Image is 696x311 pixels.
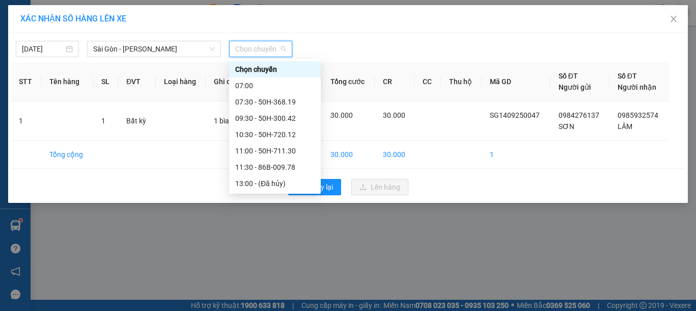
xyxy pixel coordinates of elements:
[235,80,315,91] div: 07:00
[118,62,156,101] th: ĐVT
[11,62,41,101] th: STT
[559,111,599,119] span: 0984276137
[235,178,315,189] div: 13:00 - (Đã hủy)
[383,111,405,119] span: 30.000
[490,111,540,119] span: SG1409250047
[235,162,315,173] div: 11:30 - 86B-009.78
[375,141,415,169] td: 30.000
[235,113,315,124] div: 09:30 - 50H-300.42
[441,62,482,101] th: Thu hộ
[41,141,93,169] td: Tổng cộng
[22,43,64,55] input: 14/09/2025
[482,141,550,169] td: 1
[618,72,637,80] span: Số ĐT
[229,61,321,77] div: Chọn chuyến
[618,83,656,91] span: Người nhận
[351,179,408,195] button: uploadLên hàng
[209,46,215,52] span: down
[235,129,315,140] div: 10:30 - 50H-720.12
[118,101,156,141] td: Bất kỳ
[375,62,415,101] th: CR
[618,122,632,131] span: LÂM
[322,62,375,101] th: Tổng cước
[20,14,126,23] span: XÁC NHẬN SỐ HÀNG LÊN XE
[214,117,268,125] span: 1 bìa thư thẻ nhớ
[93,62,119,101] th: SL
[414,62,441,101] th: CC
[322,141,375,169] td: 30.000
[559,72,578,80] span: Số ĐT
[41,62,93,101] th: Tên hàng
[235,64,315,75] div: Chọn chuyến
[93,41,215,57] span: Sài Gòn - Phan Rí
[101,117,105,125] span: 1
[559,83,591,91] span: Người gửi
[482,62,550,101] th: Mã GD
[235,96,315,108] div: 07:30 - 50H-368.19
[235,145,315,157] div: 11:00 - 50H-711.30
[11,101,41,141] td: 1
[670,15,678,23] span: close
[659,5,688,34] button: Close
[559,122,574,131] span: SƠN
[618,111,658,119] span: 0985932574
[156,62,206,101] th: Loại hàng
[330,111,353,119] span: 30.000
[206,62,279,101] th: Ghi chú
[235,41,286,57] span: Chọn chuyến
